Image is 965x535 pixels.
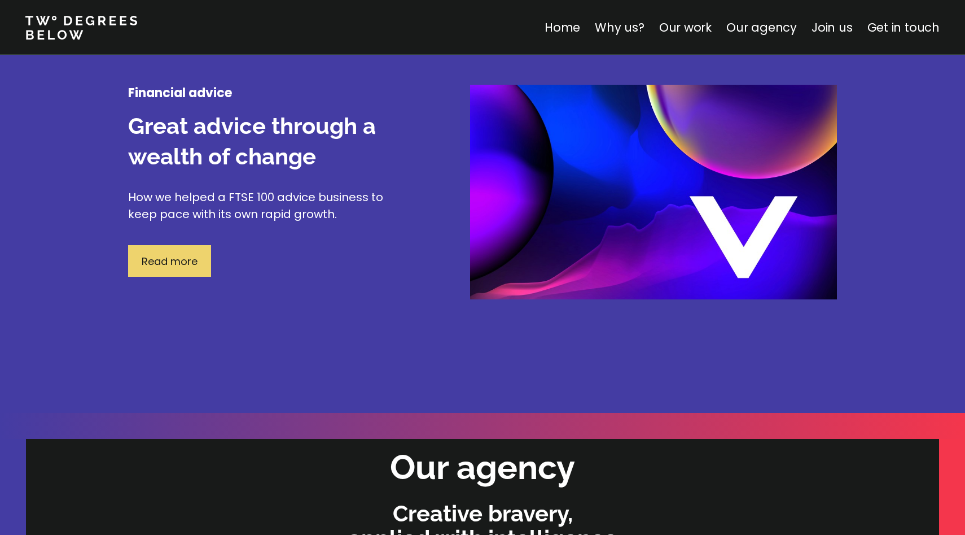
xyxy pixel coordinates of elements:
a: Why us? [595,19,644,36]
h3: Great advice through a wealth of change [128,111,388,172]
a: Our agency [726,19,797,36]
a: Financial adviceGreat advice through a wealth of changeHow we helped a FTSE 100 advice business t... [128,85,837,368]
p: Read more [142,254,198,269]
h4: Financial advice [128,85,388,102]
a: Our work [659,19,712,36]
a: Home [545,19,580,36]
h2: Our agency [390,445,575,490]
a: Join us [812,19,853,36]
a: Get in touch [867,19,940,36]
p: How we helped a FTSE 100 advice business to keep pace with its own rapid growth. [128,189,388,223]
